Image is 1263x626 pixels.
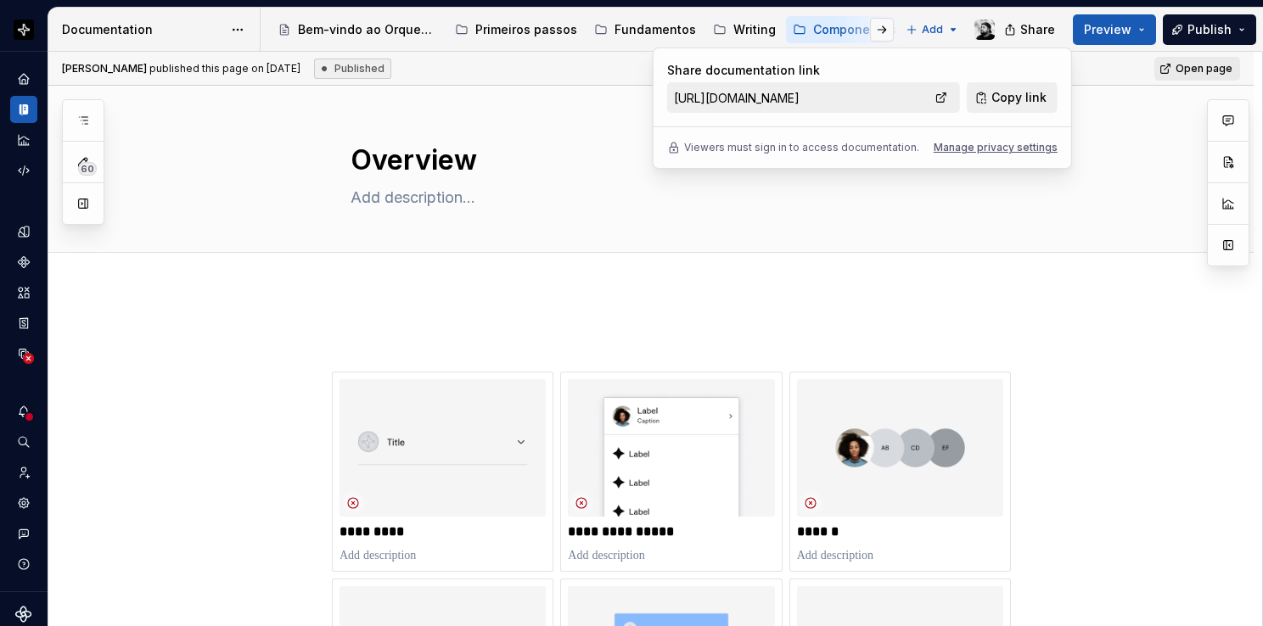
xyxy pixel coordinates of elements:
[934,141,1058,154] button: Manage privacy settings
[448,16,584,43] a: Primeiros passos
[1084,21,1131,38] span: Preview
[786,16,903,43] a: Componentes
[706,16,783,43] a: Writing
[733,21,776,38] div: Writing
[587,16,703,43] a: Fundamentos
[271,16,445,43] a: Bem-vindo ao Orquestra!
[568,379,774,517] img: 245f015f-d6f3-4dab-a1f3-a7069a9fa7cc.png
[813,21,896,38] div: Componentes
[10,249,37,276] a: Components
[14,20,34,40] img: 2d16a307-6340-4442-b48d-ad77c5bc40e7.png
[10,218,37,245] a: Design tokens
[10,489,37,517] a: Settings
[10,459,37,486] a: Invite team
[15,606,32,623] svg: Supernova Logo
[991,89,1047,106] span: Copy link
[271,13,897,47] div: Page tree
[10,96,37,123] a: Documentation
[475,21,577,38] div: Primeiros passos
[1187,21,1232,38] span: Publish
[1073,14,1156,45] button: Preview
[10,157,37,184] a: Code automation
[314,59,391,79] div: Published
[684,141,919,154] p: Viewers must sign in to access documentation.
[974,20,995,40] img: Lucas Angelo Marim
[1020,21,1055,38] span: Share
[78,162,97,176] span: 60
[615,21,696,38] div: Fundamentos
[10,310,37,337] a: Storybook stories
[10,126,37,154] a: Analytics
[996,14,1066,45] button: Share
[1154,57,1240,81] a: Open page
[62,62,147,75] span: [PERSON_NAME]
[62,21,222,38] div: Documentation
[922,23,943,36] span: Add
[797,379,1003,517] img: 1903a365-ea3f-494c-a9c8-559e4406bcc5.png
[10,279,37,306] a: Assets
[10,340,37,367] a: Data sources
[1176,62,1232,75] span: Open page
[10,65,37,92] a: Home
[901,18,964,42] button: Add
[10,398,37,425] button: Notifications
[340,379,546,517] img: cc264579-cf50-424e-bd7c-53c80baa40d7.png
[667,62,960,79] p: Share documentation link
[347,140,989,181] textarea: Overview
[298,21,438,38] div: Bem-vindo ao Orquestra!
[1163,14,1256,45] button: Publish
[62,62,300,75] span: published this page on [DATE]
[10,520,37,547] button: Contact support
[10,428,37,456] button: Search ⌘K
[967,82,1058,113] button: Copy link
